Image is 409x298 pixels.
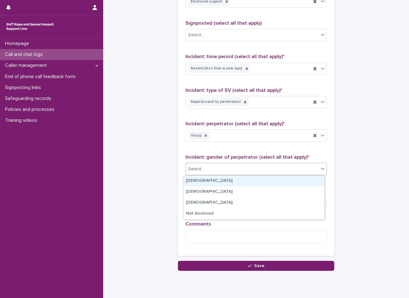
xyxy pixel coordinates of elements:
p: Signposting links [3,85,46,91]
div: Male [184,176,324,186]
div: Group [189,132,202,140]
p: Homepage [3,41,34,47]
div: Not disclosed [184,208,324,219]
span: Incident: time period (select all that apply) [185,54,284,59]
div: Non-binary [184,197,324,208]
div: Select... [188,32,204,38]
button: Save [178,261,334,271]
span: Incident: perpetrator (select all that apply) [185,121,285,126]
span: Save [254,264,265,268]
span: Signposted (select all that apply) [185,21,262,26]
p: Caller management [3,62,52,68]
span: Incident: gender of perpetrator (select all that apply) [185,155,309,160]
p: Safeguarding records [3,96,56,102]
div: Rape/assault by penetration [189,98,242,106]
p: End of phone call feedback form [3,74,80,80]
div: Recent (less than a year ago) [189,64,243,73]
p: Policies and processes [3,107,59,112]
span: Incident: type of SV (select all that apply) [185,88,282,93]
div: Select... [188,166,204,172]
img: rhQMoQhaT3yELyF149Cw [5,20,55,33]
span: Comments [185,221,211,226]
div: Female [184,186,324,197]
p: Training videos [3,117,42,123]
p: Call and chat logs [3,52,48,57]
